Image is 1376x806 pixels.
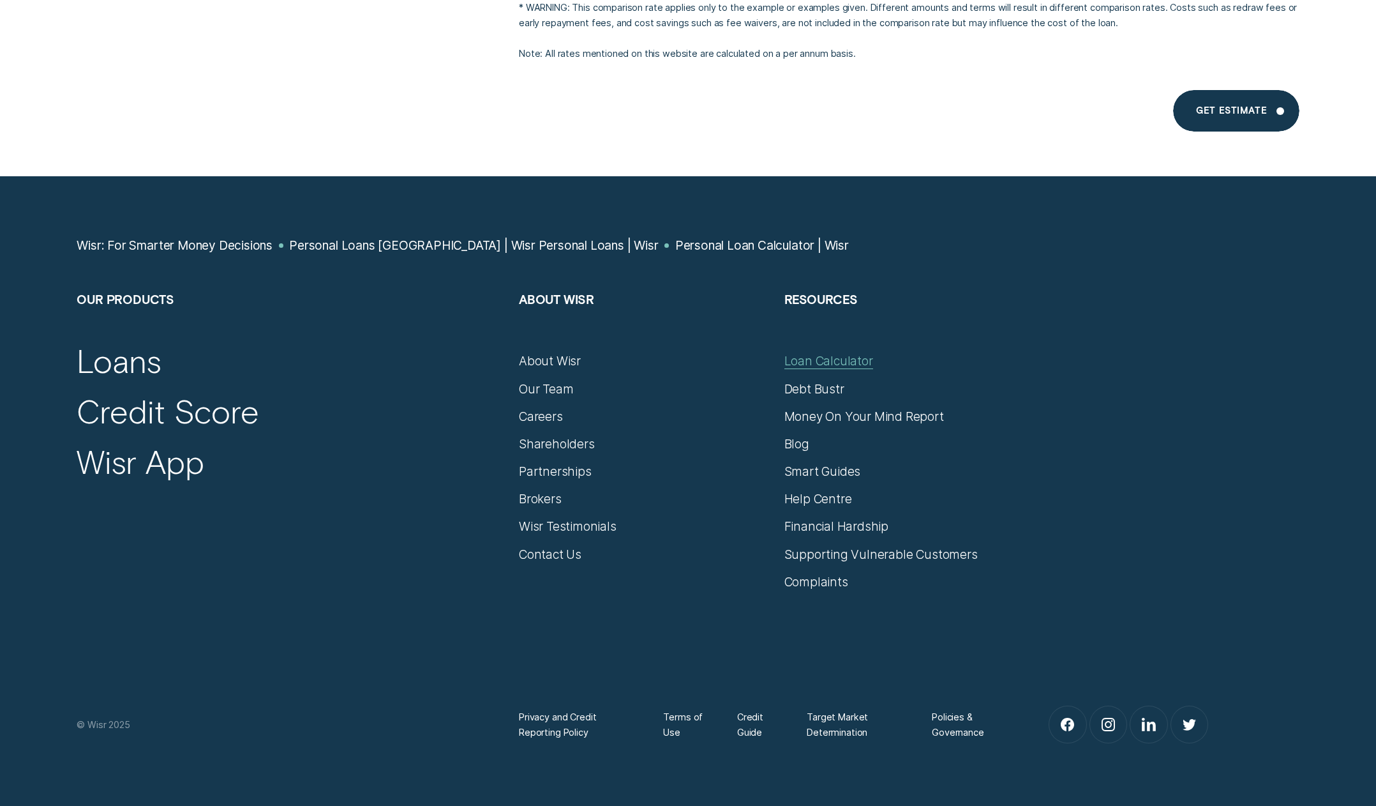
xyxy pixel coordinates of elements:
[77,238,273,253] a: Wisr: For Smarter Money Decisions
[1049,706,1086,743] a: Facebook
[1173,90,1299,132] a: Get estimate
[519,547,581,562] a: Contact Us
[519,291,769,353] h2: About Wisr
[519,464,592,479] a: Partnerships
[784,547,978,562] a: Supporting Vulnerable Customers
[519,353,581,369] a: About Wisr
[519,710,636,740] a: Privacy and Credit Reporting Policy
[663,710,709,740] a: Terms of Use
[519,436,595,452] a: Shareholders
[289,238,658,253] div: Personal Loans [GEOGRAPHIC_DATA] | Wisr Personal Loans | Wisr
[675,238,849,253] a: Personal Loan Calculator | Wisr
[519,491,562,506] a: Brokers
[784,436,809,452] a: Blog
[519,409,563,424] a: Careers
[289,238,658,253] a: Personal Loans Australia | Wisr Personal Loans | Wisr
[784,291,1035,353] h2: Resources
[77,391,259,430] a: Credit Score
[519,46,1299,61] p: Note: All rates mentioned on this website are calculated on a per annum basis.
[784,464,861,479] a: Smart Guides
[77,340,161,380] a: Loans
[932,710,1006,740] a: Policies & Governance
[1090,706,1127,743] a: Instagram
[784,491,852,506] a: Help Centre
[1130,706,1167,743] a: LinkedIn
[784,381,844,397] a: Debt Bustr
[784,409,944,424] a: Money On Your Mind Report
[784,574,848,589] a: Complaints
[784,353,873,369] a: Loan Calculator
[519,519,617,534] a: Wisr Testimonials
[807,710,904,740] a: Target Market Determination
[77,291,504,353] h2: Our Products
[1171,706,1208,743] a: Twitter
[737,710,779,740] a: Credit Guide
[519,381,573,397] a: Our Team
[77,441,204,481] a: Wisr App
[69,717,511,733] div: © Wisr 2025
[784,519,889,534] a: Financial Hardship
